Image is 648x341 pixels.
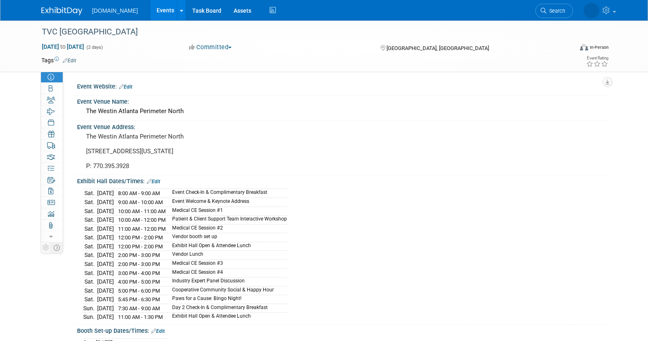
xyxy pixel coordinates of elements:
span: 11:00 AM - 1:30 PM [118,314,163,320]
td: Sun. [83,304,97,313]
div: Event Rating [586,56,608,60]
td: Day 2 Check-In & Complimentary Breakfast [167,304,287,313]
td: [DATE] [97,189,114,198]
td: [DATE] [97,198,114,207]
td: Paws for a Cause: Bingo Night! [167,295,287,304]
td: Toggle Event Tabs [50,242,63,253]
td: Exhibit Hall Open & Attendee Lunch [167,242,287,251]
td: Sat. [83,233,97,242]
td: Sat. [83,242,97,251]
img: Iuliia Bulow [584,3,599,18]
td: Exhibit Hall Open & Attendee Lunch [167,313,287,321]
div: In-Person [589,44,609,50]
a: Edit [151,328,165,334]
td: Sat. [83,251,97,260]
td: Sat. [83,259,97,268]
td: [DATE] [97,304,114,313]
span: 5:00 PM - 6:00 PM [118,288,160,294]
span: [DATE] [DATE] [41,43,84,50]
td: [DATE] [97,233,114,242]
span: 3:00 PM - 4:00 PM [118,270,160,276]
td: Sun. [83,313,97,321]
td: Vendor Lunch [167,251,287,260]
td: Sat. [83,207,97,216]
span: Search [546,8,565,14]
td: [DATE] [97,251,114,260]
td: Medical CE Session #2 [167,224,287,233]
td: Personalize Event Tab Strip [41,242,51,253]
td: Sat. [83,295,97,304]
div: TVC [GEOGRAPHIC_DATA] [39,25,561,39]
td: [DATE] [97,259,114,268]
span: (2 days) [86,45,103,50]
td: Medical CE Session #4 [167,268,287,277]
td: Event Welcome & Keynote Address [167,198,287,207]
span: to [59,43,67,50]
td: [DATE] [97,286,114,295]
td: [DATE] [97,207,114,216]
td: [DATE] [97,295,114,304]
span: 10:00 AM - 12:00 PM [118,217,166,223]
span: 4:00 PM - 5:00 PM [118,279,160,285]
td: [DATE] [97,224,114,233]
td: Sat. [83,189,97,198]
td: Tags [41,56,76,64]
td: [DATE] [97,242,114,251]
td: Sat. [83,277,97,286]
span: 11:00 AM - 12:00 PM [118,226,166,232]
td: Sat. [83,198,97,207]
td: [DATE] [97,313,114,321]
a: Edit [147,179,160,184]
div: Event Format [525,43,609,55]
a: Edit [63,58,76,64]
td: Event Check-In & Complimentary Breakfast [167,189,287,198]
div: Event Venue Address: [77,121,607,131]
td: Sat. [83,216,97,225]
button: Committed [186,43,235,52]
td: Sat. [83,268,97,277]
span: 2:00 PM - 3:00 PM [118,252,160,258]
img: Format-Inperson.png [580,44,588,50]
span: 8:00 AM - 9:00 AM [118,190,160,196]
a: Search [535,4,573,18]
span: 9:00 AM - 10:00 AM [118,199,163,205]
span: 10:00 AM - 11:00 AM [118,208,166,214]
img: ExhibitDay [41,7,82,15]
td: Medical CE Session #3 [167,259,287,268]
div: Event Venue Name: [77,95,607,106]
div: Event Website: [77,80,607,91]
td: Cooperative Community Social & Happy Hour [167,286,287,295]
span: 2:00 PM - 3:00 PM [118,261,160,267]
td: [DATE] [97,277,114,286]
div: The Westin Atlanta Perimeter North [83,105,601,118]
td: Sat. [83,286,97,295]
span: [DOMAIN_NAME] [92,7,138,14]
td: [DATE] [97,216,114,225]
span: 7:30 AM - 9:00 AM [118,305,160,311]
td: [DATE] [97,268,114,277]
span: 12:00 PM - 2:00 PM [118,243,163,250]
span: 5:45 PM - 6:30 PM [118,296,160,302]
td: Patient & Client Support Team Interactive Workshop [167,216,287,225]
td: Sat. [83,224,97,233]
div: Exhibit Hall Dates/Times: [77,175,607,186]
td: Medical CE Session #1 [167,207,287,216]
div: Booth Set-up Dates/Times: [77,325,607,335]
td: Vendor booth set up [167,233,287,242]
pre: The Westin Atlanta Perimeter North [STREET_ADDRESS][US_STATE] P: 770.395.3928 [86,133,289,170]
a: Edit [119,84,132,90]
td: Industry Expert Panel Discussion [167,277,287,286]
span: [GEOGRAPHIC_DATA], [GEOGRAPHIC_DATA] [387,45,489,51]
span: 12:00 PM - 2:00 PM [118,234,163,241]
